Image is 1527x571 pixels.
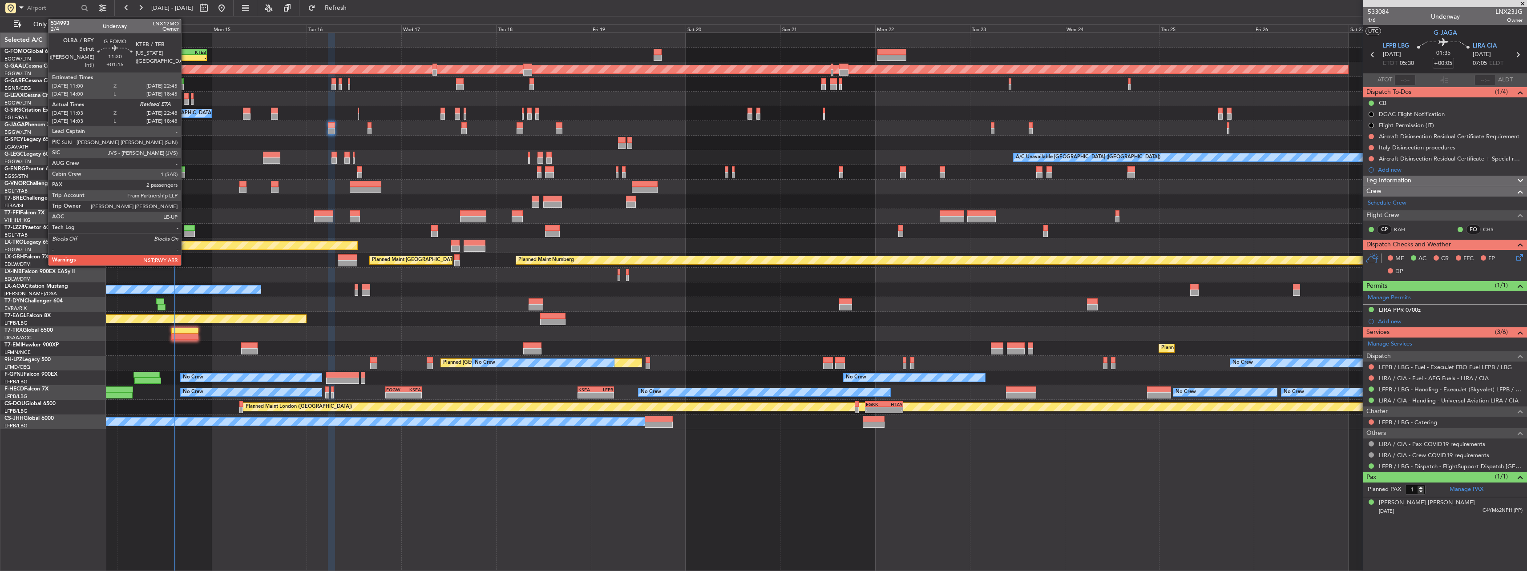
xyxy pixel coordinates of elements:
span: MF [1395,254,1404,263]
span: LX-TRO [4,240,24,245]
a: T7-FFIFalcon 7X [4,210,44,216]
div: - [386,393,404,398]
span: ATOT [1378,76,1392,84]
input: --:-- [1394,75,1416,85]
a: LFPB/LBG [4,408,28,414]
div: EGKK [866,402,884,407]
span: Services [1366,327,1390,338]
div: Sat 20 [686,24,780,32]
span: 1/6 [1368,16,1389,24]
div: Tue 23 [970,24,1065,32]
div: Add new [1378,318,1523,325]
a: Manage Services [1368,340,1412,349]
div: KSEA [578,387,596,392]
div: - [404,393,421,398]
a: EGGW/LTN [4,70,31,77]
span: F-GPNJ [4,372,24,377]
a: LX-INBFalcon 900EX EASy II [4,269,75,274]
div: - [866,407,884,413]
span: G-LEAX [4,93,24,98]
a: F-GPNJFalcon 900EX [4,372,57,377]
div: EGGW [386,387,404,392]
div: Planned Maint [GEOGRAPHIC_DATA] ([GEOGRAPHIC_DATA]) [372,253,512,267]
div: - [596,393,613,398]
div: No Crew [641,386,661,399]
a: EGGW/LTN [4,158,31,165]
span: 07:05 [1473,59,1487,68]
span: T7-BRE [4,196,23,201]
span: G-VNOR [4,181,26,186]
span: G-LEGC [4,152,24,157]
div: Wed 17 [401,24,496,32]
a: LIRA / CIA - Handling - Universal Aviation LIRA / CIA [1379,397,1519,404]
a: CHS [1483,225,1503,233]
span: (3/6) [1495,327,1508,337]
div: No Crew [475,356,495,370]
span: LX-AOA [4,284,25,289]
span: LNX23JG [1495,7,1523,16]
div: Wed 24 [1065,24,1159,32]
span: F-HECD [4,386,24,392]
div: FO [1466,225,1481,234]
div: Fri 26 [1254,24,1349,32]
a: T7-LZZIPraetor 600 [4,225,53,230]
a: LFPB / LBG - Fuel - ExecuJet FBO Fuel LFPB / LBG [1379,363,1512,371]
a: G-LEGCLegacy 600 [4,152,52,157]
span: Charter [1366,406,1388,417]
div: Planned Maint London ([GEOGRAPHIC_DATA]) [246,400,352,414]
span: [DATE] [1379,508,1394,515]
a: EGNR/CEG [4,85,31,92]
span: ALDT [1498,76,1513,84]
span: 533084 [1368,7,1389,16]
a: G-JAGAPhenom 300 [4,122,56,128]
a: EGLF/FAB [4,114,28,121]
span: Dispatch [1366,351,1391,362]
a: LFPB / LBG - Catering [1379,418,1437,426]
a: EGLF/FAB [4,188,28,194]
span: Owner [1495,16,1523,24]
a: T7-DYNChallenger 604 [4,298,63,304]
span: LX-GBH [4,254,24,260]
span: ETOT [1383,59,1398,68]
span: G-GARE [4,78,25,84]
div: LIRA PPR 0700z [1379,306,1421,314]
span: DP [1395,267,1403,276]
a: LIRA / CIA - Fuel - AEG Fuels - LIRA / CIA [1379,374,1489,382]
a: T7-EAGLFalcon 8X [4,313,51,318]
span: CS-JHH [4,416,24,421]
div: Aircraft Disinsection Residual Certificate Requirement [1379,133,1519,140]
a: EGGW/LTN [4,100,31,106]
div: Mon 22 [875,24,970,32]
a: LFPB/LBG [4,393,28,400]
a: VHHH/HKG [4,217,31,224]
a: T7-EMIHawker 900XP [4,342,59,348]
a: LFMN/NCE [4,349,31,356]
a: LFPB/LBG [4,422,28,429]
span: Others [1366,428,1386,438]
a: G-VNORChallenger 650 [4,181,65,186]
div: No Crew [183,386,203,399]
span: LIRA CIA [1473,42,1497,51]
a: [PERSON_NAME]/QSA [4,290,57,297]
span: Crew [1366,186,1382,197]
a: F-HECDFalcon 7X [4,386,48,392]
a: LFPB / LBG - Dispatch - FlightSupport Dispatch [GEOGRAPHIC_DATA] [1379,462,1523,470]
div: CP [1377,225,1392,234]
div: Planned Maint Nurnberg [518,253,574,267]
a: EGLF/FAB [4,232,28,238]
div: No Crew [183,371,203,384]
a: LX-TROLegacy 650 [4,240,52,245]
div: A/C Unavailable [GEOGRAPHIC_DATA] ([GEOGRAPHIC_DATA]) [1016,151,1160,164]
span: T7-EAGL [4,313,26,318]
span: LFPB LBG [1383,42,1409,51]
div: HTZA [884,402,902,407]
span: Only With Activity [23,21,94,28]
a: LGAV/ATH [4,144,28,150]
a: EDLW/DTM [4,261,31,268]
span: (1/1) [1495,472,1508,481]
a: LIRA / CIA - Crew COVID19 requirements [1379,451,1489,459]
a: LFPB/LBG [4,378,28,385]
a: G-SIRSCitation Excel [4,108,56,113]
div: CB [1379,99,1386,107]
a: Schedule Crew [1368,199,1406,208]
